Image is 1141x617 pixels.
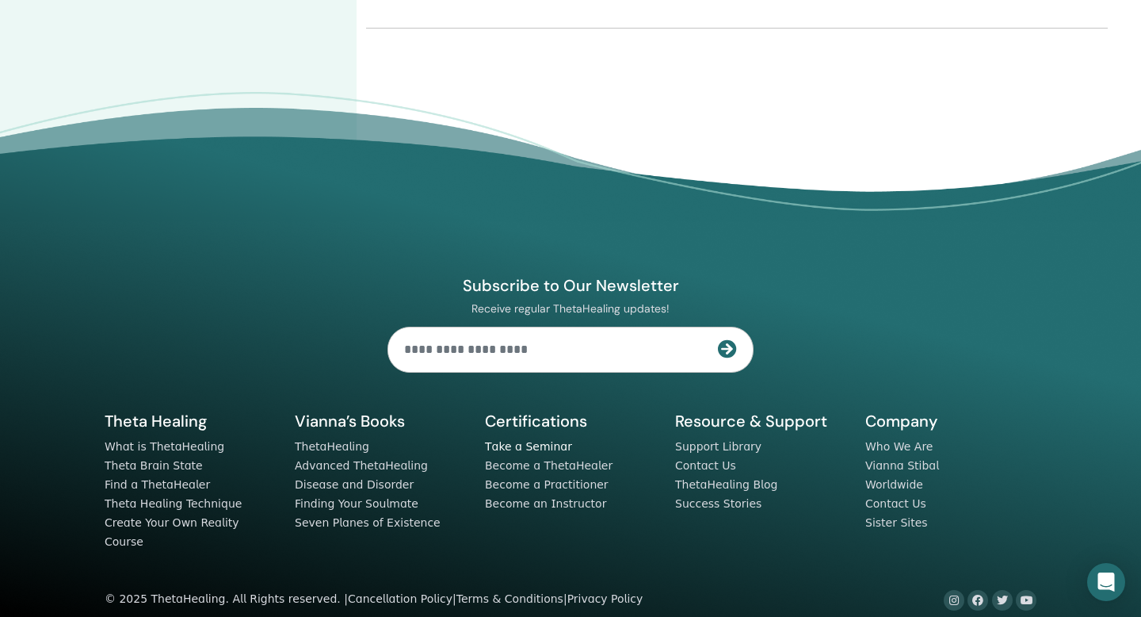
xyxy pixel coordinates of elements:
a: Create Your Own Reality Course [105,516,239,548]
a: ThetaHealing Blog [675,478,777,491]
a: Sister Sites [865,516,928,529]
div: © 2025 ThetaHealing. All Rights reserved. | | | [105,590,643,609]
a: Finding Your Soulmate [295,497,418,510]
a: Who We Are [865,440,933,453]
p: Receive regular ThetaHealing updates! [387,301,754,316]
h5: Vianna’s Books [295,411,466,431]
a: Become a Practitioner [485,478,609,491]
a: Seven Planes of Existence [295,516,441,529]
a: Contact Us [865,497,926,510]
a: Worldwide [865,478,923,491]
a: Become a ThetaHealer [485,459,612,472]
h4: Subscribe to Our Newsletter [387,275,754,296]
a: Cancellation Policy [348,592,452,605]
a: Support Library [675,440,761,453]
a: Advanced ThetaHealing [295,459,428,472]
a: Take a Seminar [485,440,572,453]
h5: Theta Healing [105,411,276,431]
div: Open Intercom Messenger [1087,563,1125,601]
a: Contact Us [675,459,736,472]
a: Disease and Disorder [295,478,414,491]
h5: Company [865,411,1036,431]
a: Privacy Policy [567,592,643,605]
a: Become an Instructor [485,497,606,510]
a: Find a ThetaHealer [105,478,210,491]
a: Theta Healing Technique [105,497,242,510]
a: Theta Brain State [105,459,203,472]
a: What is ThetaHealing [105,440,224,453]
h5: Resource & Support [675,411,846,431]
a: Terms & Conditions [456,592,563,605]
h5: Certifications [485,411,656,431]
a: ThetaHealing [295,440,369,453]
a: Vianna Stibal [865,459,939,472]
a: Success Stories [675,497,761,510]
